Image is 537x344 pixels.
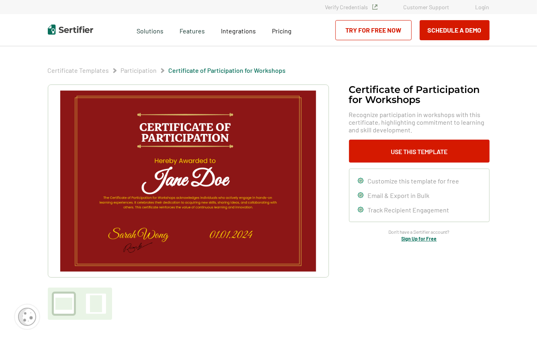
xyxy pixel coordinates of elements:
a: Verify Credentials [325,4,378,10]
span: Email & Export in Bulk [368,192,430,199]
a: Participation [121,66,157,74]
img: Certificate of Participation​ for Workshops [60,91,316,272]
iframe: Chat Widget [497,305,537,344]
span: Solutions [137,25,163,35]
a: Integrations [221,25,256,35]
a: Login [476,4,490,10]
span: Features [180,25,205,35]
span: Pricing [272,27,292,35]
div: Breadcrumb [48,66,286,74]
span: Customize this template for free [368,177,459,185]
h1: Certificate of Participation​ for Workshops [349,84,490,105]
span: Integrations [221,27,256,35]
button: Use This Template [349,140,490,163]
a: Sign Up for Free [402,236,437,241]
a: Try for Free Now [335,20,412,40]
a: Customer Support [404,4,449,10]
span: Track Recipient Engagement [368,206,449,214]
img: Verified [372,4,378,10]
a: Pricing [272,25,292,35]
img: Sertifier | Digital Credentialing Platform [48,25,93,35]
a: Certificate of Participation​ for Workshops [169,66,286,74]
span: Don’t have a Sertifier account? [389,228,450,236]
a: Certificate Templates [48,66,109,74]
button: Schedule a Demo [420,20,490,40]
span: Recognize participation in workshops with this certificate, highlighting commitment to learning a... [349,111,490,134]
img: Cookie Popup Icon [18,308,36,326]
